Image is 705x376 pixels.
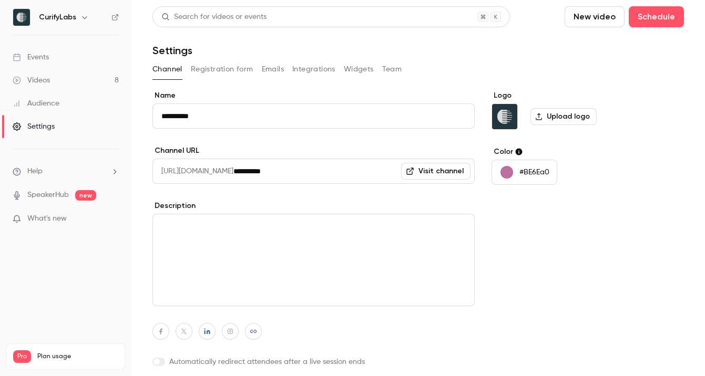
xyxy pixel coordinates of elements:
span: new [75,190,96,201]
a: Visit channel [401,163,471,180]
div: Audience [13,98,59,109]
span: Help [27,166,43,177]
iframe: Noticeable Trigger [106,214,119,224]
p: #BE6Ea0 [519,167,549,177]
div: Search for videos or events [161,12,267,23]
button: New video [565,6,625,27]
span: Plan usage [37,352,118,361]
label: Color [492,147,653,157]
button: #BE6Ea0 [492,160,557,185]
span: What's new [27,213,67,224]
h6: CurifyLabs [39,12,76,23]
li: help-dropdown-opener [13,166,119,177]
button: Channel [152,61,182,78]
label: Channel URL [152,145,475,156]
label: Logo [492,90,653,101]
img: CurifyLabs [492,104,517,129]
h1: Settings [152,44,192,57]
a: SpeakerHub [27,190,69,201]
section: Logo [492,90,653,130]
button: Team [382,61,402,78]
label: Automatically redirect attendees after a live session ends [152,357,475,367]
span: Pro [13,350,31,363]
div: Settings [13,121,55,132]
button: Emails [262,61,284,78]
label: Name [152,90,475,101]
button: Integrations [292,61,335,78]
button: Widgets [344,61,374,78]
div: Videos [13,75,50,86]
span: [URL][DOMAIN_NAME] [152,159,233,184]
div: Events [13,52,49,62]
button: Schedule [629,6,684,27]
img: CurifyLabs [13,9,30,26]
label: Upload logo [530,108,597,125]
button: Registration form [191,61,253,78]
label: Description [152,201,475,211]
